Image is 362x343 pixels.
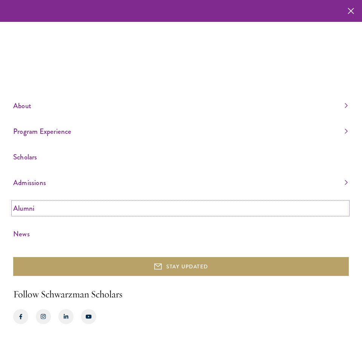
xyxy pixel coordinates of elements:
[13,228,348,240] a: News
[13,202,348,214] a: Alumni
[13,125,348,138] a: Program Experience
[13,100,348,112] a: About
[13,257,349,276] button: STAY UPDATED
[13,287,349,302] h2: Follow Schwarzman Scholars
[13,176,348,189] a: Admissions
[13,151,348,163] a: Scholars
